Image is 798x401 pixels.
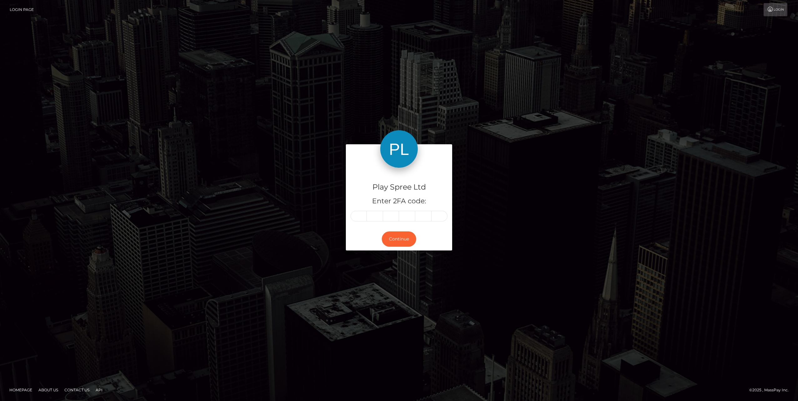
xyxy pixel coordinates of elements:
[382,231,416,247] button: Continue
[351,196,447,206] h5: Enter 2FA code:
[380,130,418,168] img: Play Spree Ltd
[749,387,793,394] div: © 2025 , MassPay Inc.
[7,385,35,395] a: Homepage
[62,385,92,395] a: Contact Us
[351,182,447,193] h4: Play Spree Ltd
[36,385,61,395] a: About Us
[93,385,105,395] a: API
[764,3,787,16] a: Login
[10,3,34,16] a: Login Page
